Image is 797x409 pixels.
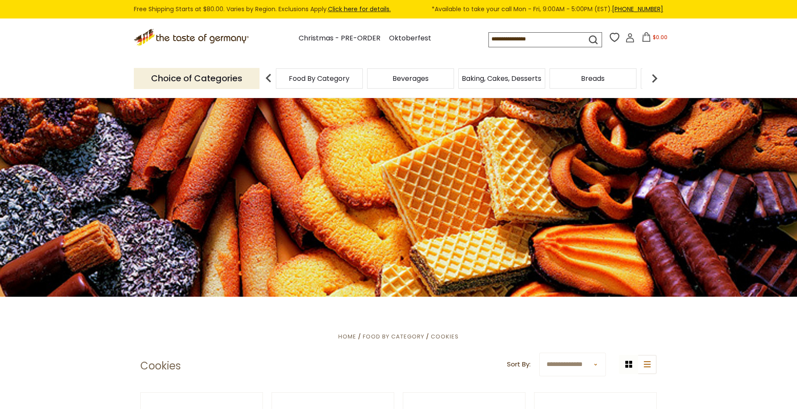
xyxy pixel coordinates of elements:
[328,5,391,13] a: Click here for details.
[389,33,431,44] a: Oktoberfest
[134,68,259,89] p: Choice of Categories
[653,34,667,41] span: $0.00
[299,33,380,44] a: Christmas - PRE-ORDER
[462,75,541,82] a: Baking, Cakes, Desserts
[507,359,531,370] label: Sort By:
[432,4,663,14] span: *Available to take your call Mon - Fri, 9:00AM - 5:00PM (EST).
[134,4,663,14] div: Free Shipping Starts at $80.00. Varies by Region. Exclusions Apply.
[363,332,424,341] a: Food By Category
[338,332,356,341] a: Home
[289,75,349,82] a: Food By Category
[581,75,605,82] a: Breads
[636,32,673,45] button: $0.00
[431,332,459,341] a: Cookies
[260,70,277,87] img: previous arrow
[392,75,429,82] a: Beverages
[646,70,663,87] img: next arrow
[612,5,663,13] a: [PHONE_NUMBER]
[140,360,181,372] h1: Cookies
